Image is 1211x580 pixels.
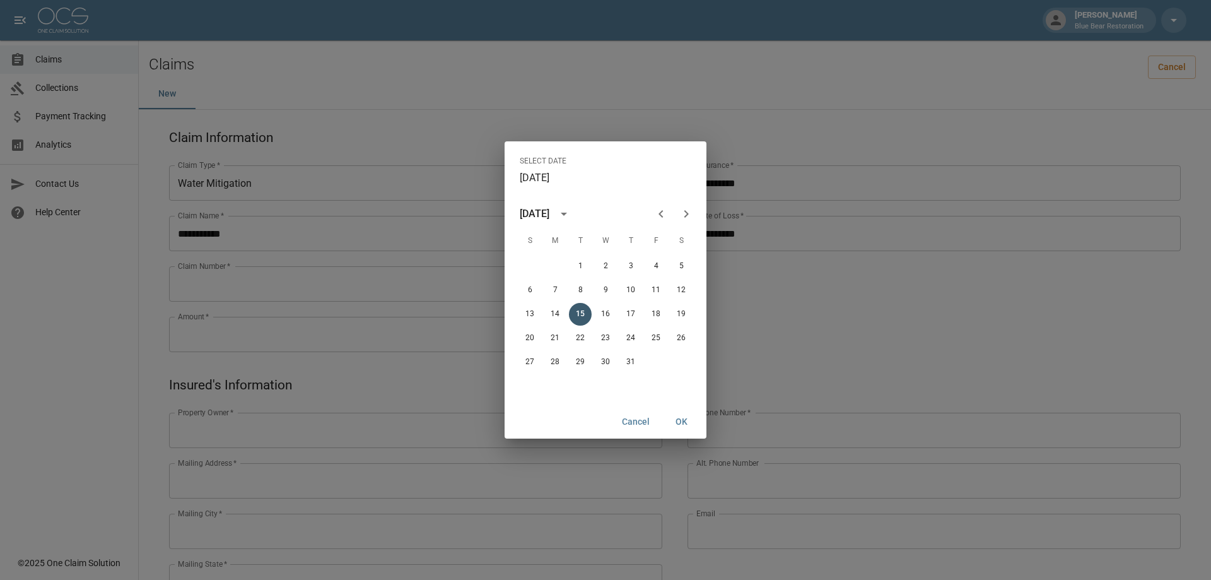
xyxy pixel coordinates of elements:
[518,351,541,374] button: 27
[661,410,701,434] button: OK
[594,327,617,350] button: 23
[594,351,617,374] button: 30
[518,279,541,302] button: 6
[544,279,566,302] button: 7
[645,255,667,278] button: 4
[520,172,549,184] h4: [DATE]
[645,228,667,254] span: Friday
[518,303,541,326] button: 13
[594,279,617,302] button: 9
[569,303,592,326] button: 15
[619,303,642,326] button: 17
[569,255,592,278] button: 1
[648,201,674,227] button: Previous month
[594,303,617,326] button: 16
[619,279,642,302] button: 10
[544,303,566,326] button: 14
[674,201,699,227] button: Next month
[670,327,693,350] button: 26
[619,255,642,278] button: 3
[544,228,566,254] span: Monday
[569,327,592,350] button: 22
[619,327,642,350] button: 24
[670,255,693,278] button: 5
[518,228,541,254] span: Sunday
[645,279,667,302] button: 11
[520,206,549,222] div: [DATE]
[569,351,592,374] button: 29
[544,351,566,374] button: 28
[518,327,541,350] button: 20
[594,255,617,278] button: 2
[670,303,693,326] button: 19
[616,410,656,434] button: Cancel
[544,327,566,350] button: 21
[619,228,642,254] span: Thursday
[619,351,642,374] button: 31
[594,228,617,254] span: Wednesday
[645,303,667,326] button: 18
[670,228,693,254] span: Saturday
[569,279,592,302] button: 8
[520,151,566,172] span: Select date
[553,203,575,225] button: calendar view is open, switch to year view
[569,228,592,254] span: Tuesday
[670,279,693,302] button: 12
[645,327,667,350] button: 25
